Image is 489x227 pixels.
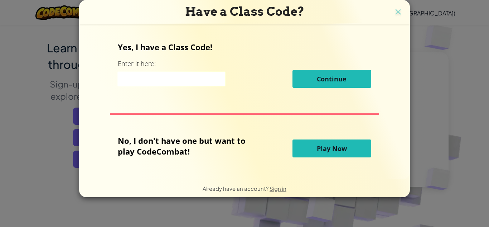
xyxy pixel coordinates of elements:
[185,4,304,19] span: Have a Class Code?
[317,75,347,83] span: Continue
[118,135,256,157] p: No, I don't have one but want to play CodeCombat!
[118,42,371,52] p: Yes, I have a Class Code!
[203,185,270,192] span: Already have an account?
[118,59,156,68] label: Enter it here:
[270,185,286,192] a: Sign in
[393,7,403,18] img: close icon
[292,70,371,88] button: Continue
[292,139,371,157] button: Play Now
[317,144,347,153] span: Play Now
